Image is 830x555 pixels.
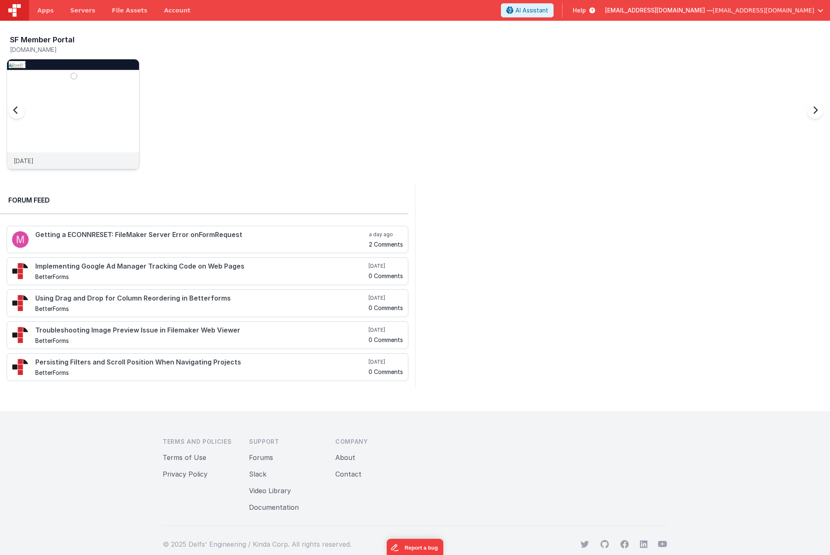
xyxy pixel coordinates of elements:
[35,369,367,376] h5: BetterForms
[515,6,548,15] span: AI Assistant
[605,6,713,15] span: [EMAIL_ADDRESS][DOMAIN_NAME] —
[70,6,95,15] span: Servers
[35,263,367,270] h4: Implementing Google Ad Manager Tracking Code on Web Pages
[7,353,408,381] a: Persisting Filters and Scroll Position When Navigating Projects BetterForms [DATE] 0 Comments
[12,359,29,375] img: 295_2.png
[35,231,367,239] h4: Getting a ECONNRESET: FileMaker Server Error onFormRequest
[249,438,322,446] h3: Support
[35,327,367,334] h4: Troubleshooting Image Preview Issue in Filemaker Web Viewer
[35,295,367,302] h4: Using Drag and Drop for Column Reordering in Betterforms
[369,263,403,269] h5: [DATE]
[12,327,29,343] img: 295_2.png
[335,469,361,479] button: Contact
[249,469,266,479] button: Slack
[335,453,355,462] a: About
[10,46,139,53] h5: [DOMAIN_NAME]
[713,6,814,15] span: [EMAIL_ADDRESS][DOMAIN_NAME]
[37,6,54,15] span: Apps
[35,337,367,344] h5: BetterForms
[35,359,367,366] h4: Persisting Filters and Scroll Position When Navigating Projects
[8,195,400,205] h2: Forum Feed
[163,438,236,446] h3: Terms and Policies
[335,438,408,446] h3: Company
[163,539,352,549] p: © 2025 Delfs' Engineering / Kinda Corp. All rights reserved.
[369,327,403,333] h5: [DATE]
[12,295,29,311] img: 295_2.png
[163,470,207,478] a: Privacy Policy
[369,369,403,375] h5: 0 Comments
[35,274,367,280] h5: BetterForms
[10,36,75,44] h3: SF Member Portal
[249,502,299,512] button: Documentation
[335,452,355,462] button: About
[249,452,273,462] button: Forums
[249,486,291,496] button: Video Library
[369,273,403,279] h5: 0 Comments
[163,453,206,462] a: Terms of Use
[12,231,29,248] img: 100.png
[369,305,403,311] h5: 0 Comments
[7,289,408,317] a: Using Drag and Drop for Column Reordering in Betterforms BetterForms [DATE] 0 Comments
[605,6,823,15] button: [EMAIL_ADDRESS][DOMAIN_NAME] — [EMAIL_ADDRESS][DOMAIN_NAME]
[7,226,408,253] a: Getting a ECONNRESET: FileMaker Server Error onFormRequest a day ago 2 Comments
[112,6,148,15] span: File Assets
[369,337,403,343] h5: 0 Comments
[573,6,586,15] span: Help
[501,3,554,17] button: AI Assistant
[640,540,648,548] svg: viewBox="0 0 24 24" aria-hidden="true">
[35,306,367,312] h5: BetterForms
[7,321,408,349] a: Troubleshooting Image Preview Issue in Filemaker Web Viewer BetterForms [DATE] 0 Comments
[369,231,403,238] h5: a day ago
[12,263,29,279] img: 295_2.png
[369,295,403,301] h5: [DATE]
[7,257,408,285] a: Implementing Google Ad Manager Tracking Code on Web Pages BetterForms [DATE] 0 Comments
[249,470,266,478] a: Slack
[369,241,403,247] h5: 2 Comments
[369,359,403,365] h5: [DATE]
